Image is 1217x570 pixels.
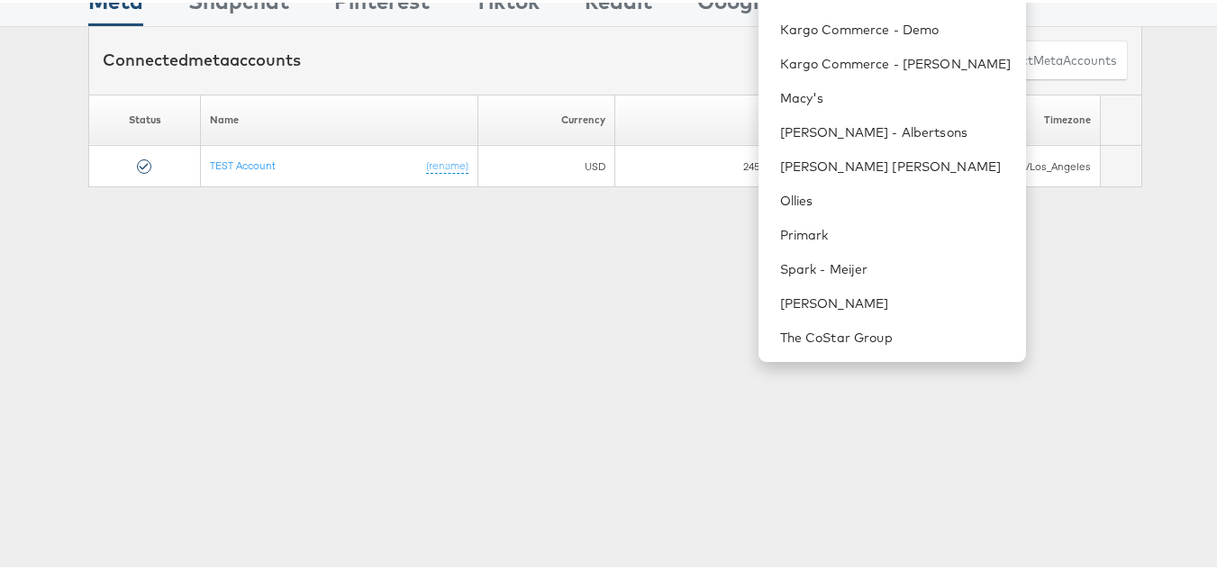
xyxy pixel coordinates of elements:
[780,18,1012,36] a: Kargo Commerce - Demo
[780,52,1012,70] a: Kargo Commerce - [PERSON_NAME]
[1033,50,1063,67] span: meta
[780,86,1012,104] a: Macy's
[426,156,468,171] a: (rename)
[973,38,1128,78] button: ConnectmetaAccounts
[477,143,615,185] td: USD
[780,258,1012,276] a: Spark - Meijer
[780,223,1012,241] a: Primark
[780,155,1012,173] a: [PERSON_NAME] [PERSON_NAME]
[780,326,1012,344] a: The CoStar Group
[201,92,478,143] th: Name
[210,156,276,169] a: TEST Account
[615,92,833,143] th: ID
[780,121,1012,139] a: [PERSON_NAME] - Albertsons
[103,46,301,69] div: Connected accounts
[780,189,1012,207] a: Ollies
[89,92,201,143] th: Status
[188,47,230,68] span: meta
[477,92,615,143] th: Currency
[780,292,1012,310] a: [PERSON_NAME]
[615,143,833,185] td: 245302744038047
